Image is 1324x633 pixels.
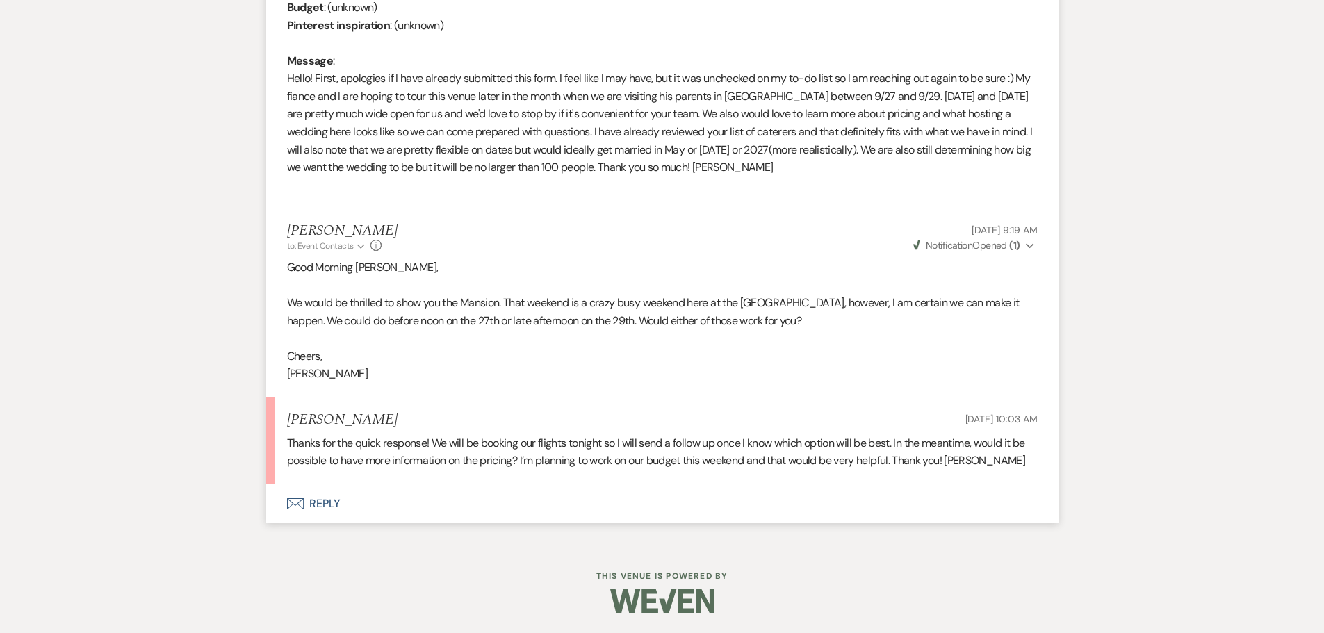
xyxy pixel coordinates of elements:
[287,365,1038,383] p: [PERSON_NAME]
[287,434,1038,470] p: Thanks for the quick response! We will be booking our flights tonight so I will send a follow up ...
[287,222,398,240] h5: [PERSON_NAME]
[610,577,714,625] img: Weven Logo
[266,484,1059,523] button: Reply
[287,240,354,252] span: to: Event Contacts
[287,294,1038,329] p: We would be thrilled to show you the Mansion. That weekend is a crazy busy weekend here at the [G...
[913,239,1020,252] span: Opened
[926,239,972,252] span: Notification
[287,240,367,252] button: to: Event Contacts
[287,54,334,68] b: Message
[287,258,1038,277] p: Good Morning [PERSON_NAME],
[965,413,1038,425] span: [DATE] 10:03 AM
[911,238,1038,253] button: NotificationOpened (1)
[1009,239,1020,252] strong: ( 1 )
[287,18,391,33] b: Pinterest inspiration
[287,347,1038,365] p: Cheers,
[287,411,398,429] h5: [PERSON_NAME]
[972,224,1037,236] span: [DATE] 9:19 AM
